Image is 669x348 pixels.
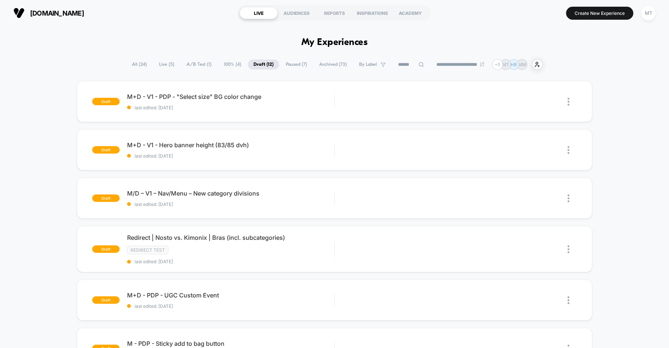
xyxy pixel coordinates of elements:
img: close [568,194,569,202]
span: last edited: [DATE] [127,259,334,264]
span: last edited: [DATE] [127,202,334,207]
img: Visually logo [13,7,25,19]
p: MT [502,62,509,67]
div: ACADEMY [391,7,429,19]
span: [DOMAIN_NAME] [30,9,84,17]
span: 100% ( 4 ) [218,59,247,70]
p: HB [511,62,517,67]
span: last edited: [DATE] [127,105,334,110]
span: M+D - PDP - UGC Custom Event [127,291,334,299]
span: draft [92,296,120,304]
span: draft [92,146,120,154]
span: last edited: [DATE] [127,153,334,159]
span: A/B Test ( 1 ) [181,59,217,70]
span: Redirect | Nosto vs. Kimonix | Bras (incl. subcategories) [127,234,334,241]
div: REPORTS [316,7,353,19]
img: end [480,62,484,67]
span: last edited: [DATE] [127,303,334,309]
span: M+D - V1 - Hero banner height (83/85 dvh) [127,141,334,149]
div: INSPIRATIONS [353,7,391,19]
span: Archived ( 73 ) [314,59,352,70]
span: draft [92,194,120,202]
img: close [568,296,569,304]
span: draft [92,98,120,105]
div: MT [641,6,656,20]
p: MM [518,62,526,67]
span: Live ( 5 ) [153,59,180,70]
div: + 5 [492,59,503,70]
span: By Label [359,62,377,67]
span: Paused ( 7 ) [280,59,313,70]
img: close [568,98,569,106]
img: close [568,146,569,154]
button: MT [639,6,658,21]
span: Redirect Test [127,246,168,254]
span: draft [92,245,120,253]
span: Draft ( 12 ) [248,59,279,70]
div: AUDIENCES [278,7,316,19]
span: All ( 24 ) [126,59,152,70]
button: [DOMAIN_NAME] [11,7,86,19]
button: Create New Experience [566,7,633,20]
img: close [568,245,569,253]
h1: My Experiences [301,37,368,48]
span: M - PDP - Sticky add to bag button [127,340,334,347]
div: LIVE [240,7,278,19]
span: M/D – V1 – Nav/Menu – New category divisions [127,190,334,197]
span: M+D - V1 - PDP - "Select size" BG color change [127,93,334,100]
